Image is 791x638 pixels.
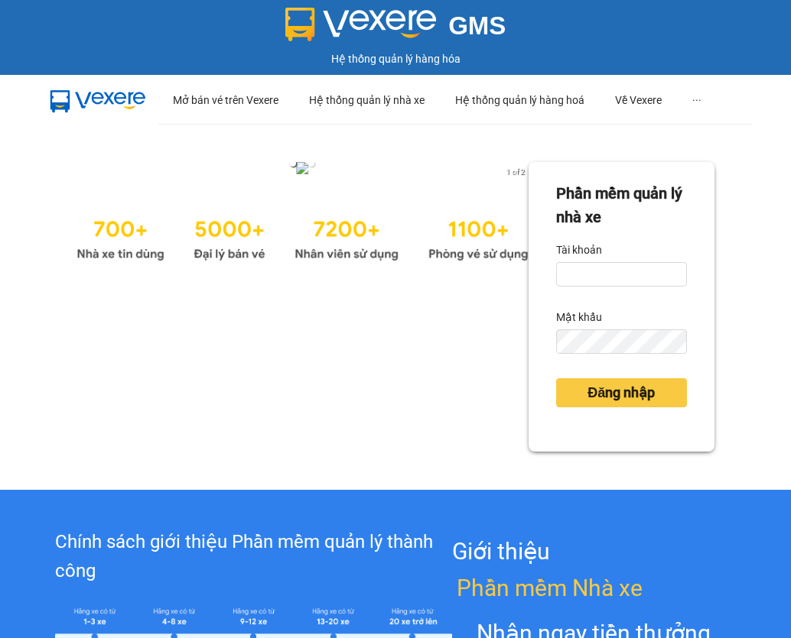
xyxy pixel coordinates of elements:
[285,23,506,35] a: GMS
[308,160,314,167] li: slide item 2
[692,76,701,125] div: ···
[556,329,687,354] input: Mật khẩu
[556,378,687,407] button: Đăng nhập
[285,8,437,41] img: logo 2
[38,81,158,120] img: mbUUG5Q.png
[556,182,687,230] div: Phần mềm quản lý nhà xe
[76,162,98,179] button: previous slide / item
[588,382,655,403] span: Đăng nhập
[290,160,296,167] li: slide item 1
[173,76,278,125] div: Mở bán vé trên Vexere
[448,11,506,40] span: GMS
[452,533,736,605] div: Giới thiệu
[507,162,529,179] button: next slide / item
[615,76,662,125] div: Về Vexere
[4,50,787,67] div: Hệ thống quản lý hàng hóa
[457,570,643,606] span: Phần mềm Nhà xe
[502,162,529,182] p: 1 of 2
[309,76,425,125] div: Hệ thống quản lý nhà xe
[55,528,452,585] div: Chính sách giới thiệu Phần mềm quản lý thành công
[455,76,584,125] div: Hệ thống quản lý hàng hoá
[556,262,687,287] input: Tài khoản
[556,238,602,262] label: Tài khoản
[692,94,701,106] span: ···
[556,305,602,329] label: Mật khẩu
[76,209,529,265] img: Statistics.png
